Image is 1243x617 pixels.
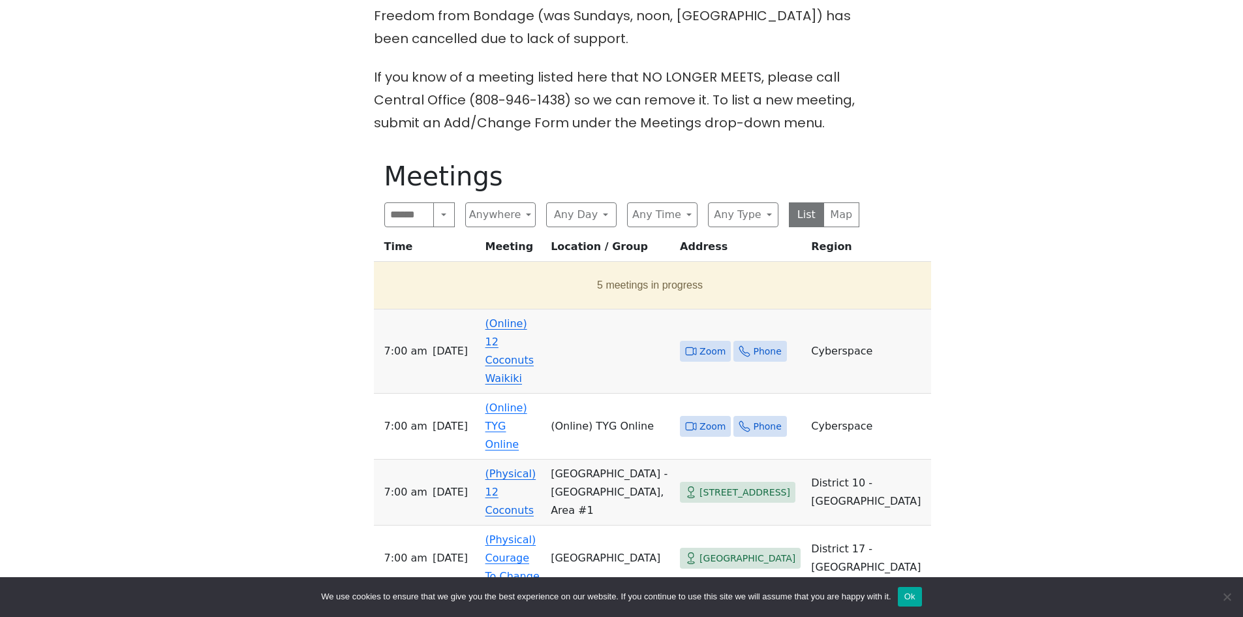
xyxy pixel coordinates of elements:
button: Map [823,202,859,227]
a: (Online) 12 Coconuts Waikiki [485,317,534,385]
button: List [789,202,825,227]
th: Meeting [480,238,546,262]
td: [GEOGRAPHIC_DATA] [545,526,675,592]
span: [STREET_ADDRESS] [699,484,790,501]
span: Zoom [699,343,726,360]
button: Ok [898,587,922,607]
span: 7:00 AM [384,417,427,435]
a: (Physical) 12 Coconuts [485,467,536,516]
button: Any Type [708,202,778,227]
input: Search [384,202,435,227]
button: Any Time [627,202,698,227]
td: Cyberspace [806,394,931,460]
td: District 17 - [GEOGRAPHIC_DATA] [806,526,931,592]
th: Region [806,238,931,262]
a: (Physical) Courage To Change [485,533,540,582]
button: Search [433,202,454,227]
th: Time [374,238,480,262]
p: Freedom from Bondage (was Sundays, noon, [GEOGRAPHIC_DATA]) has been cancelled due to lack of sup... [374,5,870,50]
span: [DATE] [433,483,468,501]
th: Address [675,238,806,262]
td: Cyberspace [806,309,931,394]
td: District 10 - [GEOGRAPHIC_DATA] [806,460,931,526]
button: 5 meetings in progress [379,267,921,304]
span: 7:00 AM [384,342,427,360]
span: [DATE] [433,342,468,360]
p: If you know of a meeting listed here that NO LONGER MEETS, please call Central Office (808-946-14... [374,66,870,134]
h1: Meetings [384,161,859,192]
th: Location / Group [545,238,675,262]
span: No [1220,590,1233,603]
button: Anywhere [465,202,536,227]
span: We use cookies to ensure that we give you the best experience on our website. If you continue to ... [321,590,891,603]
span: Phone [753,343,781,360]
td: [GEOGRAPHIC_DATA] - [GEOGRAPHIC_DATA], Area #1 [545,460,675,526]
td: (Online) TYG Online [545,394,675,460]
a: (Online) TYG Online [485,402,527,451]
span: 7:00 AM [384,483,427,501]
span: [DATE] [433,549,468,567]
span: 7:00 AM [384,549,427,567]
span: [GEOGRAPHIC_DATA] [699,550,795,567]
button: Any Day [546,202,617,227]
span: Phone [753,419,781,435]
span: Zoom [699,419,726,435]
span: [DATE] [433,417,468,435]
